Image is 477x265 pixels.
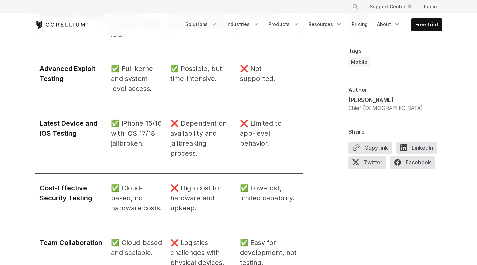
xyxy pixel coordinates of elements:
[348,86,442,93] div: Author
[364,1,416,13] a: Support Center
[240,64,298,84] p: ❌ Not supported.
[373,18,404,30] a: About
[111,118,162,148] p: ✅ iPhone 15/16 with iOS 17/18 jailbroken.
[39,239,102,247] strong: Team Collaboration
[390,156,439,171] a: Facebook
[240,183,298,203] p: ✅ Low-cost, limited capability.
[348,142,392,154] button: Copy link
[181,18,442,31] div: Navigation Menu
[35,21,88,29] a: Corellium Home
[348,156,386,169] span: Twitter
[348,47,442,54] div: Tags
[348,128,442,135] div: Share
[348,104,423,112] div: Chief [DEMOGRAPHIC_DATA]
[111,238,162,258] p: ✅ Cloud-based and scalable.
[111,64,162,94] p: ✅ Full kernel and system-level access.
[396,142,437,154] span: LinkedIn
[419,1,442,13] a: Login
[351,59,367,65] span: Mobile
[411,19,442,31] a: Free Trial
[348,156,390,171] a: Twitter
[181,18,221,30] a: Solutions
[111,183,162,213] p: ✅ Cloud-based, no hardware costs.
[170,118,232,158] p: ❌ Dependent on availability and jailbreaking process.
[396,142,441,156] a: LinkedIn
[348,18,372,30] a: Pricing
[264,18,303,30] a: Products
[39,65,95,83] strong: Advanced Exploit Testing
[170,183,232,213] p: ❌ High cost for hardware and upkeep.
[348,57,370,67] a: Mobile
[222,18,263,30] a: Industries
[240,118,298,148] p: ❌ Limited to app-level behavior.
[39,119,97,137] strong: Latest Device and iOS Testing
[344,1,442,13] div: Navigation Menu
[304,18,346,30] a: Resources
[349,1,362,13] button: Search
[39,184,92,202] strong: Cost-Effective Security Testing
[348,96,423,104] div: [PERSON_NAME]
[170,64,232,84] p: ✅ Possible, but time-intensive.
[390,156,435,169] span: Facebook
